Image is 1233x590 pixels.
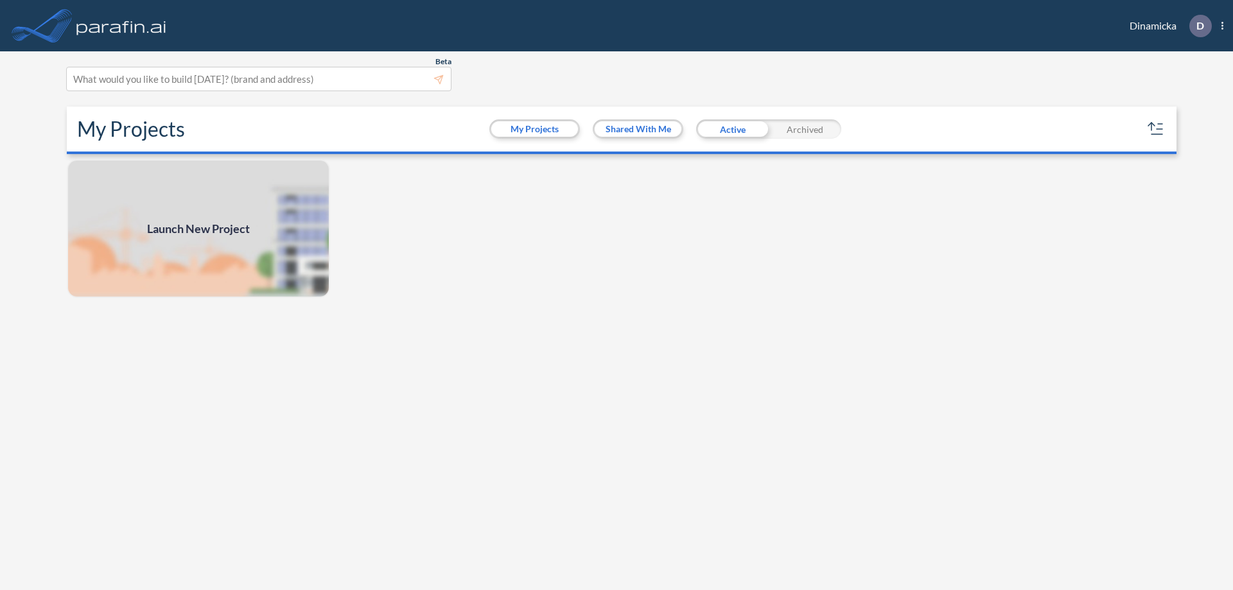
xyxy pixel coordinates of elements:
[67,159,330,298] img: add
[147,220,250,238] span: Launch New Project
[1146,119,1166,139] button: sort
[77,117,185,141] h2: My Projects
[67,159,330,298] a: Launch New Project
[74,13,169,39] img: logo
[595,121,681,137] button: Shared With Me
[491,121,578,137] button: My Projects
[769,119,841,139] div: Archived
[435,56,451,67] span: Beta
[1196,20,1204,31] p: D
[1110,15,1223,37] div: Dinamicka
[696,119,769,139] div: Active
